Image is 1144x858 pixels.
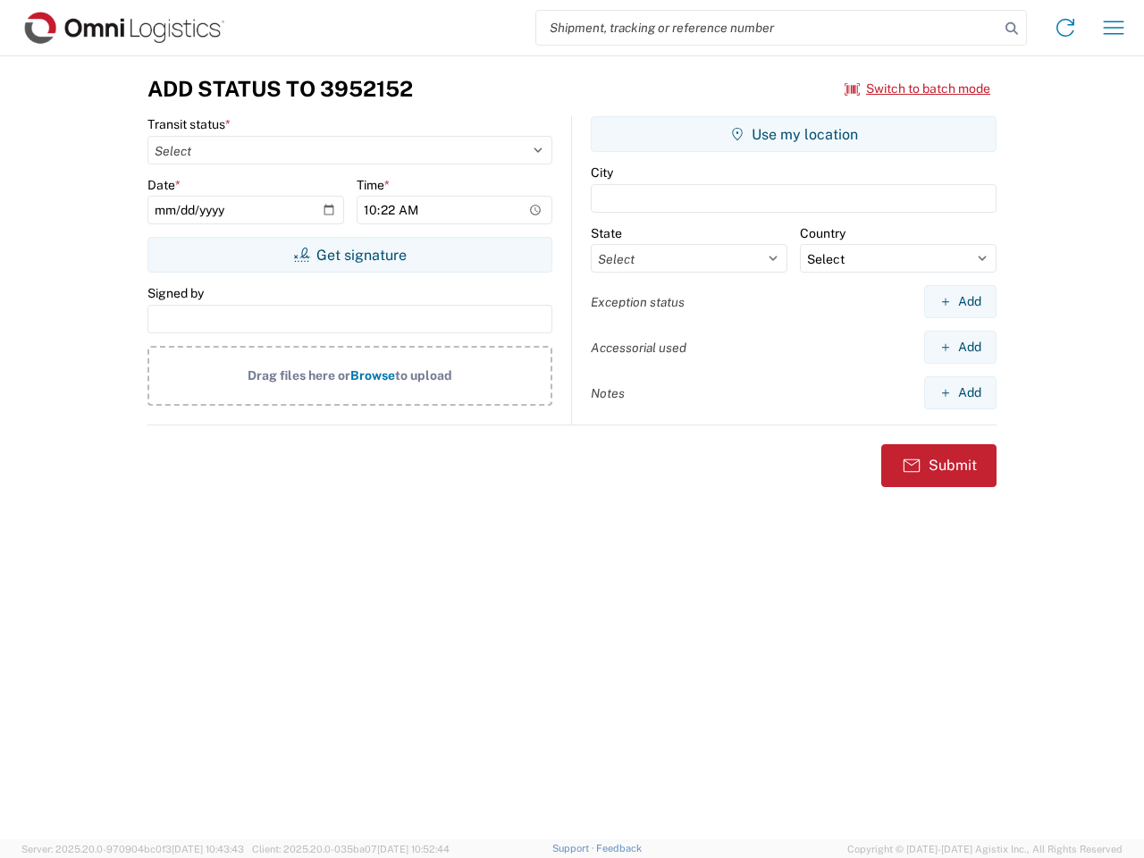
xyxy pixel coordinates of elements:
[147,237,552,273] button: Get signature
[800,225,845,241] label: Country
[147,116,231,132] label: Transit status
[357,177,390,193] label: Time
[591,294,685,310] label: Exception status
[596,843,642,854] a: Feedback
[924,376,997,409] button: Add
[881,444,997,487] button: Submit
[248,368,350,383] span: Drag files here or
[536,11,999,45] input: Shipment, tracking or reference number
[591,340,686,356] label: Accessorial used
[847,841,1123,857] span: Copyright © [DATE]-[DATE] Agistix Inc., All Rights Reserved
[395,368,452,383] span: to upload
[924,331,997,364] button: Add
[552,843,597,854] a: Support
[252,844,450,854] span: Client: 2025.20.0-035ba07
[21,844,244,854] span: Server: 2025.20.0-970904bc0f3
[147,285,204,301] label: Signed by
[172,844,244,854] span: [DATE] 10:43:43
[147,177,181,193] label: Date
[591,225,622,241] label: State
[924,285,997,318] button: Add
[377,844,450,854] span: [DATE] 10:52:44
[350,368,395,383] span: Browse
[591,385,625,401] label: Notes
[591,164,613,181] label: City
[845,74,990,104] button: Switch to batch mode
[147,76,413,102] h3: Add Status to 3952152
[591,116,997,152] button: Use my location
